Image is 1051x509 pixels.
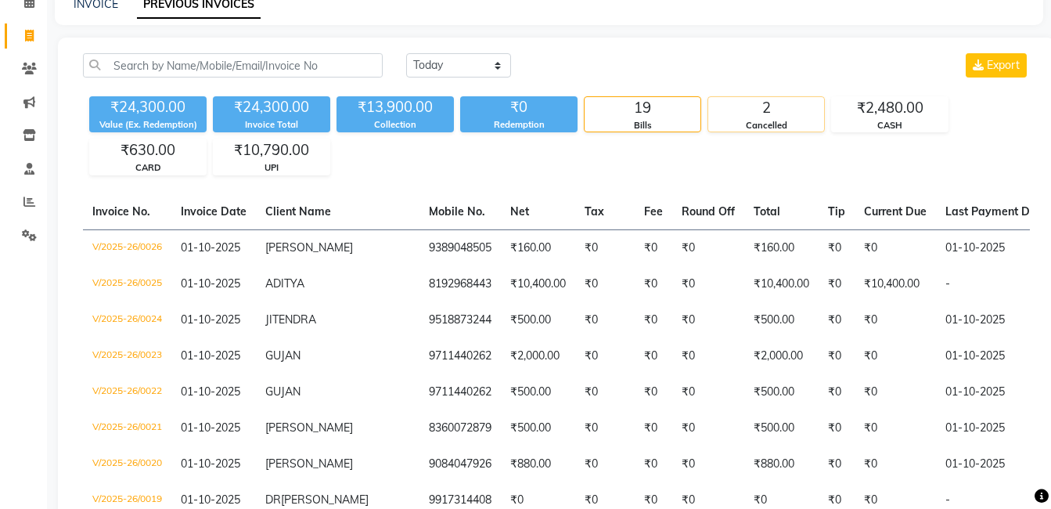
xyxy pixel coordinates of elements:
div: Value (Ex. Redemption) [89,118,207,132]
span: Invoice No. [92,204,150,218]
td: ₹0 [575,410,635,446]
span: Client Name [265,204,331,218]
div: UPI [214,161,329,175]
span: Current Due [864,204,927,218]
td: 9711440262 [419,374,501,410]
td: ₹0 [855,229,936,266]
span: [PERSON_NAME] [265,240,353,254]
td: ₹880.00 [744,446,819,482]
span: Fee [644,204,663,218]
td: 9389048505 [419,229,501,266]
td: ₹0 [635,266,672,302]
div: Cancelled [708,119,824,132]
div: Redemption [460,118,578,132]
span: 01-10-2025 [181,493,240,507]
span: 01-10-2025 [181,276,240,291]
td: ₹0 [672,266,744,302]
td: ₹160.00 [744,229,819,266]
span: Export [987,58,1020,72]
div: Invoice Total [213,118,330,132]
span: [PERSON_NAME] [265,457,353,471]
td: 8192968443 [419,266,501,302]
td: ₹0 [819,410,855,446]
td: ₹0 [635,374,672,410]
td: ₹880.00 [501,446,575,482]
span: GUJAN [265,384,301,399]
div: ₹24,300.00 [89,96,207,118]
td: ₹0 [575,229,635,266]
span: Total [754,204,780,218]
td: ₹0 [575,266,635,302]
td: V/2025-26/0026 [83,229,171,266]
td: 9711440262 [419,338,501,374]
span: Net [510,204,529,218]
td: ₹0 [635,410,672,446]
td: ₹0 [855,374,936,410]
button: Export [966,53,1027,78]
td: ₹0 [672,446,744,482]
td: ₹0 [635,338,672,374]
div: CASH [832,119,948,132]
span: ADITYA [265,276,304,291]
span: Round Off [682,204,735,218]
td: ₹0 [575,302,635,338]
div: ₹10,790.00 [214,139,329,161]
td: ₹0 [635,302,672,338]
input: Search by Name/Mobile/Email/Invoice No [83,53,383,78]
span: 01-10-2025 [181,384,240,399]
td: ₹500.00 [501,374,575,410]
span: 01-10-2025 [181,240,240,254]
td: ₹0 [635,229,672,266]
div: CARD [90,161,206,175]
span: 01-10-2025 [181,421,240,435]
td: ₹500.00 [744,302,819,338]
span: GUJAN [265,348,301,363]
td: ₹0 [819,302,855,338]
td: ₹0 [575,446,635,482]
div: Collection [337,118,454,132]
span: Mobile No. [429,204,485,218]
td: ₹0 [855,338,936,374]
span: 01-10-2025 [181,457,240,471]
div: ₹630.00 [90,139,206,161]
span: Invoice Date [181,204,247,218]
div: Bills [585,119,700,132]
td: V/2025-26/0020 [83,446,171,482]
td: ₹500.00 [744,374,819,410]
td: ₹0 [672,229,744,266]
td: ₹0 [575,374,635,410]
td: ₹0 [819,374,855,410]
div: 19 [585,97,700,119]
td: ₹0 [635,446,672,482]
td: V/2025-26/0025 [83,266,171,302]
td: ₹0 [575,338,635,374]
td: V/2025-26/0022 [83,374,171,410]
span: 01-10-2025 [181,348,240,363]
td: 9518873244 [419,302,501,338]
span: 01-10-2025 [181,312,240,327]
span: JITENDRA [265,312,316,327]
td: ₹0 [855,302,936,338]
td: ₹10,400.00 [501,266,575,302]
div: 2 [708,97,824,119]
td: ₹10,400.00 [855,266,936,302]
td: ₹0 [855,410,936,446]
td: 9084047926 [419,446,501,482]
span: DR [265,493,281,507]
td: V/2025-26/0023 [83,338,171,374]
div: ₹13,900.00 [337,96,454,118]
td: ₹0 [819,229,855,266]
td: ₹0 [672,302,744,338]
td: ₹2,000.00 [501,338,575,374]
td: ₹0 [819,338,855,374]
span: Last Payment Date [945,204,1047,218]
td: ₹10,400.00 [744,266,819,302]
td: V/2025-26/0021 [83,410,171,446]
td: V/2025-26/0024 [83,302,171,338]
td: ₹160.00 [501,229,575,266]
td: ₹0 [672,338,744,374]
span: [PERSON_NAME] [265,421,353,435]
td: ₹0 [855,446,936,482]
td: ₹0 [672,374,744,410]
div: ₹0 [460,96,578,118]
